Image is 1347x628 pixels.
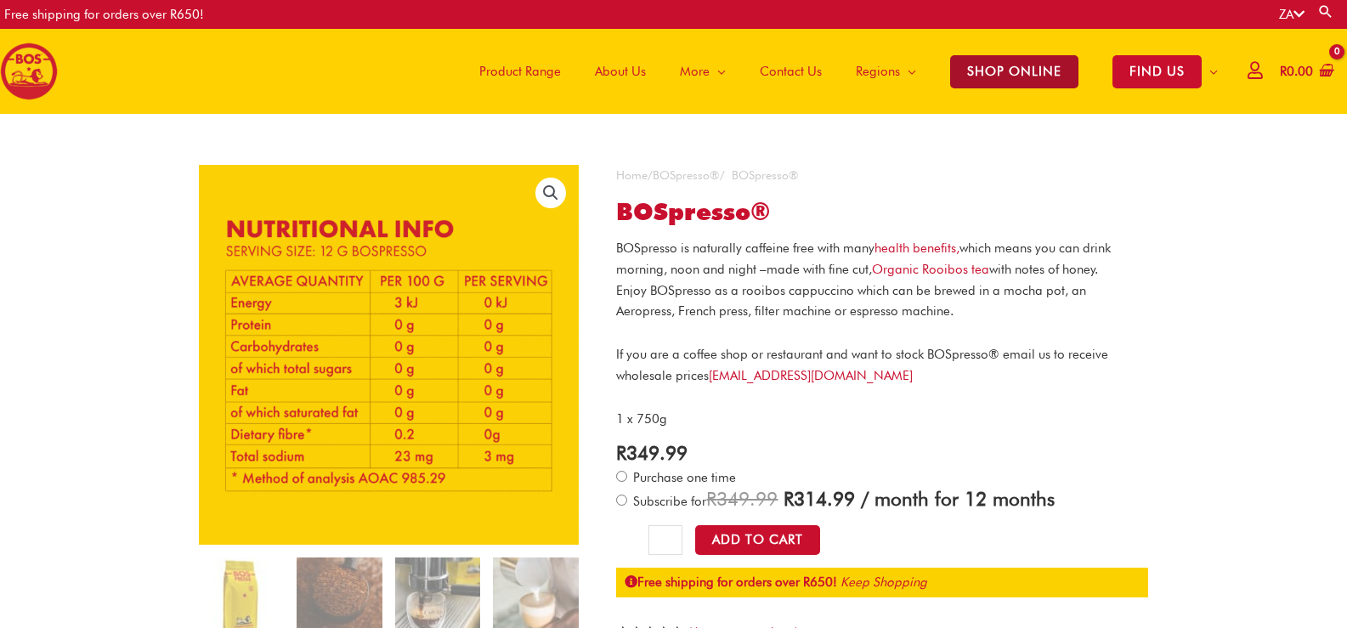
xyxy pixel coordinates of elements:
a: Product Range [462,29,578,114]
span: Purchase one time [631,470,736,485]
a: Keep Shopping [840,574,927,590]
span: Subscribe for [631,494,1055,509]
p: 1 x 750g [616,409,1148,430]
span: R [616,441,626,464]
bdi: 349.99 [616,441,688,464]
span: 314.99 [784,487,855,510]
nav: Breadcrumb [616,165,1148,186]
h1: BOSpresso® [616,198,1148,227]
a: Search button [1317,3,1334,20]
span: Regions [856,46,900,97]
span: 349.99 [706,487,778,510]
a: Home [616,168,648,182]
bdi: 0.00 [1280,64,1313,79]
span: / month for 12 months [861,487,1055,510]
a: View full-screen image gallery [535,178,566,208]
span: R [1280,64,1287,79]
p: If you are a coffee shop or restaurant and want to stock BOSpresso® email us to receive wholesale... [616,344,1148,387]
button: Add to Cart [695,525,820,555]
span: Contact Us [760,46,822,97]
span: R [706,487,716,510]
a: health benefits, [874,240,959,256]
span: Product Range [479,46,561,97]
span: R [784,487,794,510]
input: Product quantity [648,525,682,556]
a: ZA [1279,7,1305,22]
span: BOSpresso is naturally caffeine free with many which means you can drink morning, noon and night – [616,240,1111,277]
input: Purchase one time [616,471,627,482]
a: Organic Rooibos tea [872,262,989,277]
p: Enjoy BOSpresso as a rooibos cappuccino which can be brewed in a mocha pot, an Aeropress, French ... [616,238,1148,322]
span: made with fine cut, with notes of honey. [767,262,1098,277]
a: BOSpresso® [653,168,720,182]
span: More [680,46,710,97]
nav: Site Navigation [450,29,1235,114]
span: SHOP ONLINE [950,55,1078,88]
span: About Us [595,46,646,97]
a: More [663,29,743,114]
a: [EMAIL_ADDRESS][DOMAIN_NAME] [709,368,913,383]
a: Regions [839,29,933,114]
a: Contact Us [743,29,839,114]
span: FIND US [1112,55,1202,88]
a: View Shopping Cart, empty [1276,53,1334,91]
a: About Us [578,29,663,114]
a: SHOP ONLINE [933,29,1095,114]
strong: Free shipping for orders over R650! [625,574,837,590]
input: Subscribe for / month for 12 months [616,495,627,506]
